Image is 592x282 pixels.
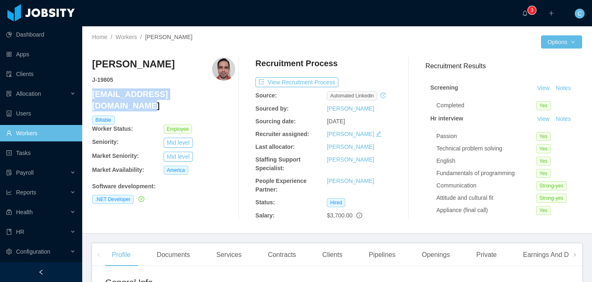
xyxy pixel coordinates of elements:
[255,156,301,171] b: Staffing Support Specialist:
[437,206,536,215] div: Appliance (final call)
[97,253,101,257] i: icon: left
[536,194,567,203] span: Strong-yes
[327,178,374,184] a: [PERSON_NAME]
[210,243,248,266] div: Services
[437,101,536,110] div: Completed
[536,157,551,166] span: Yes
[255,178,307,193] b: People Experience Partner:
[16,90,41,97] span: Allocation
[541,35,582,49] button: Optionsicon: down
[437,194,536,202] div: Attitude and cultural fit
[327,118,345,125] span: [DATE]
[437,132,536,141] div: Passion
[164,152,193,162] button: Mid level
[425,61,582,71] h3: Recruitment Results
[327,105,374,112] a: [PERSON_NAME]
[137,196,144,202] a: icon: check-circle
[536,169,551,178] span: Yes
[536,181,567,190] span: Strong-yes
[362,243,402,266] div: Pipelines
[105,243,137,266] div: Profile
[522,10,528,16] i: icon: bell
[553,83,574,93] button: Notes
[6,170,12,176] i: icon: file-protect
[6,46,76,62] a: icon: appstoreApps
[261,243,303,266] div: Contracts
[6,209,12,215] i: icon: medicine-box
[16,169,34,176] span: Payroll
[164,166,188,175] span: America
[116,34,137,40] a: Workers
[6,249,12,254] i: icon: setting
[92,153,139,159] b: Market Seniority:
[6,190,12,195] i: icon: line-chart
[437,157,536,165] div: English
[16,229,24,235] span: HR
[92,125,133,132] b: Worker Status:
[255,143,295,150] b: Last allocator:
[6,229,12,235] i: icon: book
[139,196,144,202] i: icon: check-circle
[92,183,155,190] b: Software development :
[356,213,362,218] span: info-circle
[6,145,76,161] a: icon: profileTasks
[531,6,534,14] p: 3
[255,77,338,87] button: icon: exportView Recruitment Process
[255,131,309,137] b: Recruiter assigned:
[212,58,235,81] img: c662eee0-130f-11eb-b6f1-ade10722b3f2_604f7af7a4510-400w.png
[6,91,12,97] i: icon: solution
[536,101,551,110] span: Yes
[16,189,36,196] span: Reports
[553,114,574,124] button: Notes
[16,209,32,215] span: Health
[164,125,192,134] span: Employee
[92,76,113,83] strong: J- 19805
[92,139,119,145] b: Seniority:
[16,248,50,255] span: Configuration
[92,195,134,204] span: .NET Developer
[255,212,275,219] b: Salary:
[536,144,551,153] span: Yes
[164,138,193,148] button: Mid level
[150,243,197,266] div: Documents
[469,243,503,266] div: Private
[534,116,553,122] a: View
[140,34,142,40] span: /
[327,131,374,137] a: [PERSON_NAME]
[327,143,374,150] a: [PERSON_NAME]
[437,181,536,190] div: Communication
[255,105,289,112] b: Sourced by:
[327,156,374,163] a: [PERSON_NAME]
[6,125,76,141] a: icon: userWorkers
[327,91,377,100] span: automated linkedin
[437,144,536,153] div: Technical problem solving
[255,79,338,86] a: icon: exportView Recruitment Process
[376,131,382,137] i: icon: edit
[536,132,551,141] span: Yes
[578,9,582,18] span: C
[6,26,76,43] a: icon: pie-chartDashboard
[316,243,349,266] div: Clients
[430,115,463,122] strong: Hr interview
[573,253,577,257] i: icon: right
[534,85,553,91] a: View
[92,88,235,111] h4: [EMAIL_ADDRESS][DOMAIN_NAME]
[92,34,107,40] a: Home
[528,6,536,14] sup: 3
[255,118,296,125] b: Sourcing date:
[255,92,277,99] b: Source:
[327,212,352,219] span: $3,700.00
[111,34,112,40] span: /
[437,169,536,178] div: Fundamentals of programming
[415,243,457,266] div: Openings
[255,199,275,206] b: Status:
[92,58,175,71] h3: [PERSON_NAME]
[92,116,115,125] span: Billable
[536,206,551,215] span: Yes
[380,92,386,98] i: icon: history
[92,166,144,173] b: Market Availability:
[6,66,76,82] a: icon: auditClients
[327,198,345,207] span: Hired
[255,58,338,69] h4: Recruitment Process
[6,105,76,122] a: icon: robotUsers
